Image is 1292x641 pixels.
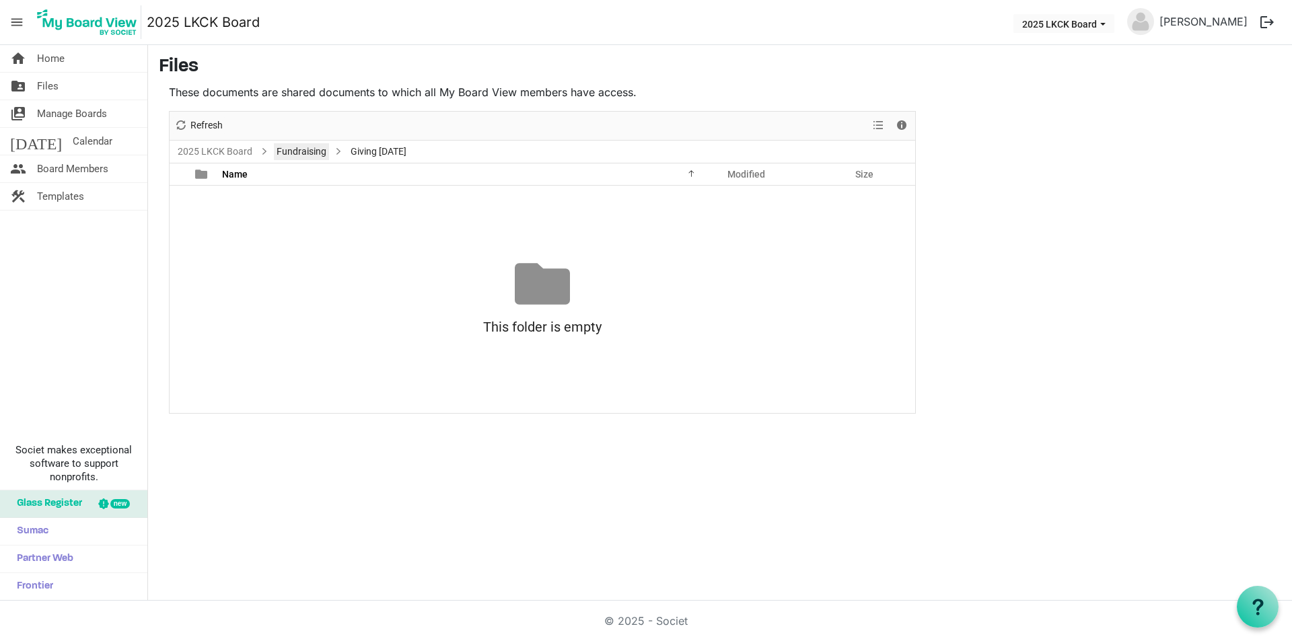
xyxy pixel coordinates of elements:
[10,128,62,155] span: [DATE]
[10,545,73,572] span: Partner Web
[10,518,48,545] span: Sumac
[1013,14,1114,33] button: 2025 LKCK Board dropdownbutton
[348,143,409,160] span: Giving [DATE]
[10,100,26,127] span: switch_account
[169,84,916,100] p: These documents are shared documents to which all My Board View members have access.
[10,490,82,517] span: Glass Register
[189,117,224,134] span: Refresh
[37,45,65,72] span: Home
[110,499,130,508] div: new
[10,73,26,100] span: folder_shared
[33,5,141,39] img: My Board View Logo
[1127,8,1154,35] img: no-profile-picture.svg
[222,169,248,180] span: Name
[147,9,260,36] a: 2025 LKCK Board
[1253,8,1281,36] button: logout
[870,117,886,134] button: View dropdownbutton
[33,5,147,39] a: My Board View Logo
[172,117,225,134] button: Refresh
[1154,8,1253,35] a: [PERSON_NAME]
[159,56,1281,79] h3: Files
[855,169,873,180] span: Size
[170,311,915,342] div: This folder is empty
[274,143,329,160] a: Fundraising
[890,112,913,140] div: Details
[727,169,765,180] span: Modified
[73,128,112,155] span: Calendar
[10,573,53,600] span: Frontier
[6,443,141,484] span: Societ makes exceptional software to support nonprofits.
[37,73,59,100] span: Files
[37,183,84,210] span: Templates
[37,155,108,182] span: Board Members
[10,155,26,182] span: people
[10,183,26,210] span: construction
[170,112,227,140] div: Refresh
[867,112,890,140] div: View
[175,143,255,160] a: 2025 LKCK Board
[37,100,107,127] span: Manage Boards
[604,614,688,628] a: © 2025 - Societ
[4,9,30,35] span: menu
[893,117,911,134] button: Details
[10,45,26,72] span: home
